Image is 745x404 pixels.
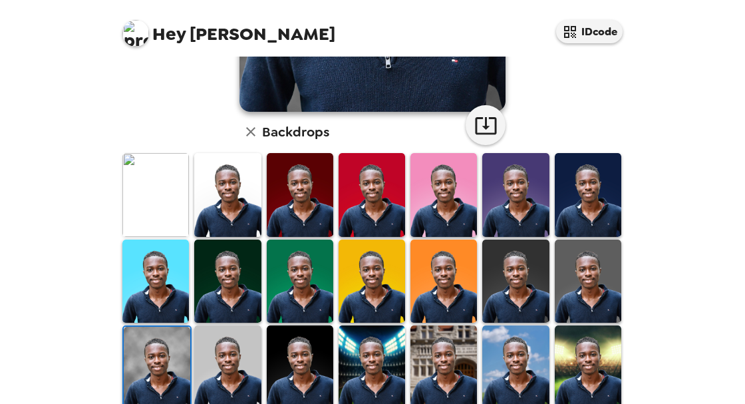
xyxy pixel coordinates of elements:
[122,153,189,236] img: Original
[122,20,149,47] img: profile pic
[152,22,186,46] span: Hey
[556,20,623,43] button: IDcode
[262,121,329,142] h6: Backdrops
[122,13,335,43] span: [PERSON_NAME]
